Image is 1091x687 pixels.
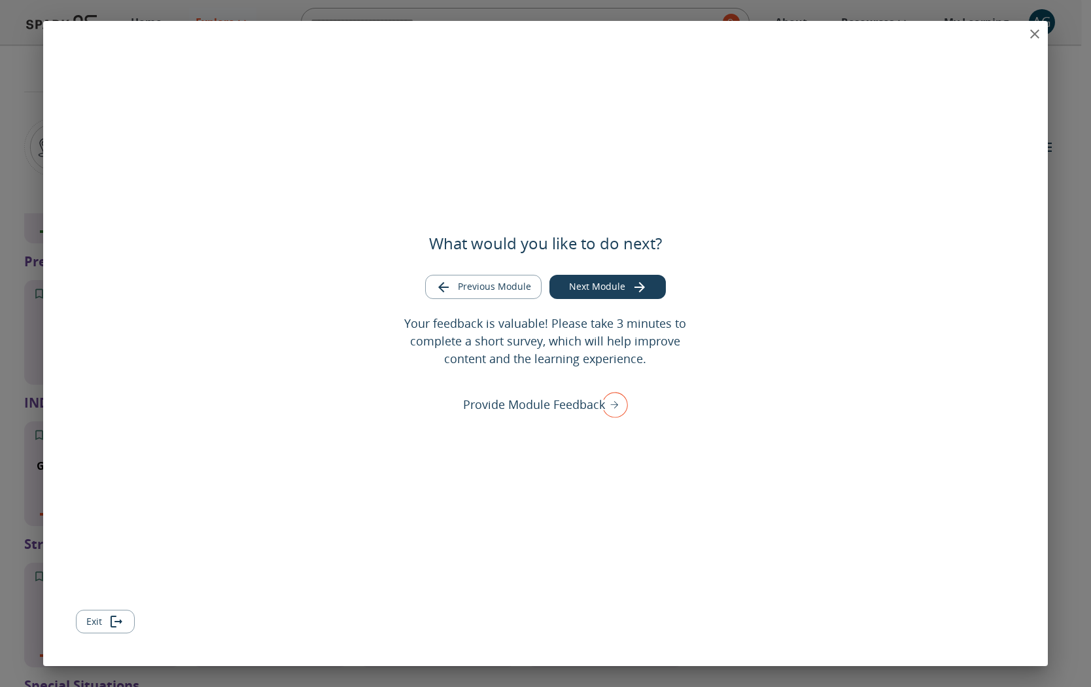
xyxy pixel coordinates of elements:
[395,315,697,368] p: Your feedback is valuable! Please take 3 minutes to complete a short survey, which will help impr...
[1022,21,1048,47] button: close
[429,233,662,254] h5: What would you like to do next?
[463,387,628,421] div: Provide Module Feedback
[425,275,542,299] button: Go to previous module
[549,275,666,299] button: Go to next module
[463,396,605,414] p: Provide Module Feedback
[76,610,135,634] button: Exit module
[595,387,628,421] img: right arrow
